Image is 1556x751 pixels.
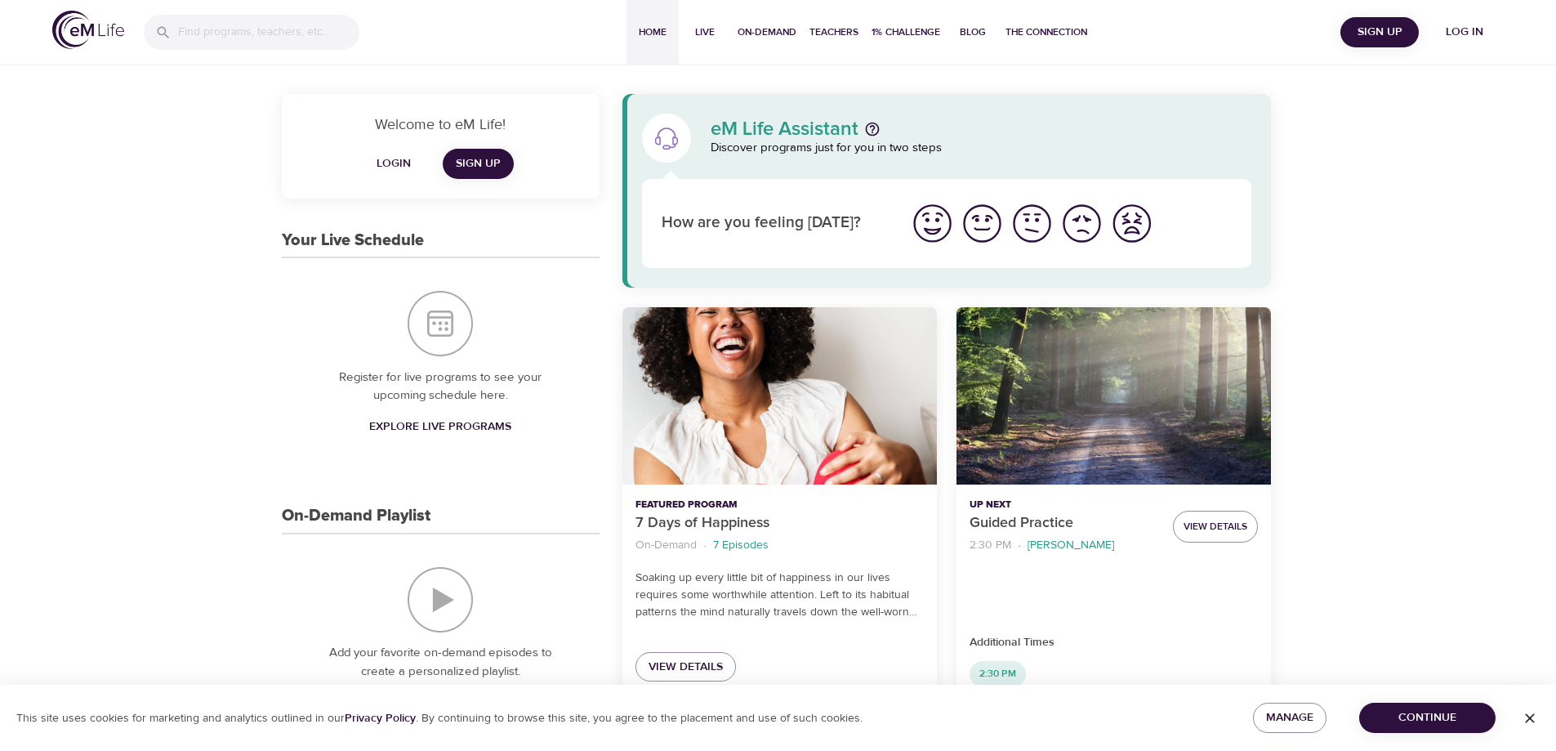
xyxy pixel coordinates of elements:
button: I'm feeling worst [1107,199,1157,248]
img: worst [1109,201,1154,246]
button: I'm feeling great [907,199,957,248]
p: Up Next [970,498,1160,512]
button: I'm feeling good [957,199,1007,248]
p: How are you feeling [DATE]? [662,212,888,235]
nav: breadcrumb [970,534,1160,557]
nav: breadcrumb [635,534,924,557]
span: Explore Live Programs [369,417,511,437]
a: Explore Live Programs [363,412,518,442]
h3: On-Demand Playlist [282,507,430,525]
span: Live [685,24,724,41]
img: Your Live Schedule [408,291,473,356]
button: Continue [1359,703,1496,733]
button: 7 Days of Happiness [622,307,937,485]
span: 1% Challenge [872,24,940,41]
a: View Details [635,652,736,682]
img: great [910,201,955,246]
img: ok [1010,201,1054,246]
p: 7 Episodes [713,537,769,554]
img: logo [52,11,124,49]
button: Log in [1425,17,1504,47]
a: Sign Up [443,149,514,179]
span: View Details [1184,518,1247,535]
p: eM Life Assistant [711,119,858,139]
p: Register for live programs to see your upcoming schedule here. [314,369,567,405]
p: Additional Times [970,634,1258,651]
span: Log in [1432,22,1497,42]
li: · [1018,534,1021,557]
p: Welcome to eM Life! [301,114,580,136]
button: Guided Practice [956,307,1271,485]
span: 2:30 PM [970,667,1026,681]
span: Sign Up [1347,22,1412,42]
p: 2:30 PM [970,537,1011,554]
p: Add your favorite on-demand episodes to create a personalized playlist. [314,644,567,681]
span: On-Demand [738,24,796,41]
p: Soaking up every little bit of happiness in our lives requires some worthwhile attention. Left to... [635,570,924,621]
p: On-Demand [635,537,697,554]
input: Find programs, teachers, etc... [178,15,359,50]
img: eM Life Assistant [653,125,680,151]
span: View Details [649,657,723,677]
h3: Your Live Schedule [282,231,424,250]
span: Blog [953,24,992,41]
button: I'm feeling ok [1007,199,1057,248]
img: On-Demand Playlist [408,567,473,633]
button: View Details [1173,511,1258,543]
button: Login [368,149,420,179]
span: Sign Up [456,154,501,174]
span: Teachers [809,24,858,41]
li: · [703,534,707,557]
button: Manage [1253,703,1326,733]
span: Home [633,24,672,41]
p: 7 Days of Happiness [635,512,924,534]
button: Sign Up [1340,17,1419,47]
p: Guided Practice [970,512,1160,534]
p: [PERSON_NAME] [1028,537,1114,554]
img: good [960,201,1005,246]
p: Featured Program [635,498,924,512]
span: Login [374,154,413,174]
button: I'm feeling bad [1057,199,1107,248]
span: The Connection [1005,24,1087,41]
a: Privacy Policy [345,711,416,726]
span: Manage [1266,708,1313,728]
div: 2:30 PM [970,661,1026,687]
img: bad [1059,201,1104,246]
span: Continue [1372,708,1482,728]
p: Discover programs just for you in two steps [711,139,1252,158]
